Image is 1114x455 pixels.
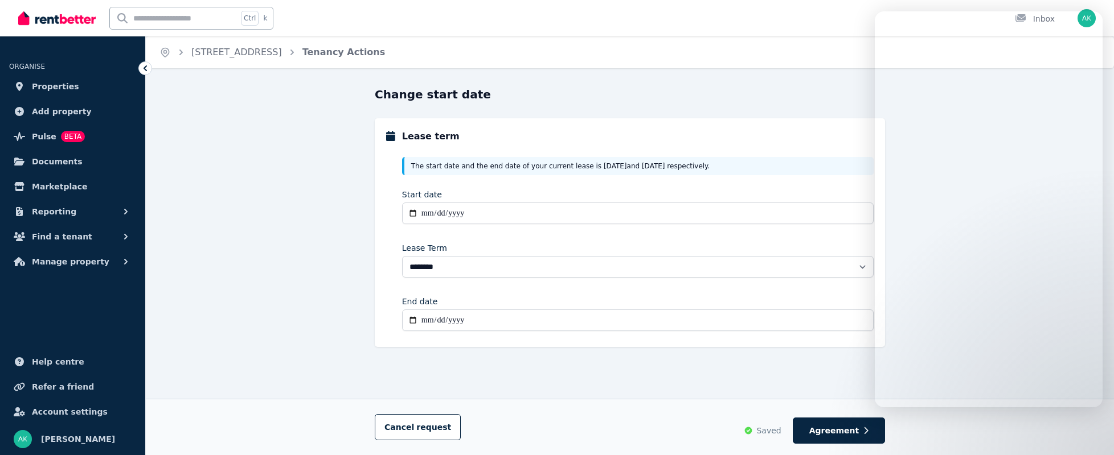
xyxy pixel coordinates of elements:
iframe: Intercom live chat [875,11,1103,407]
span: Manage property [32,255,109,268]
span: Ctrl [241,11,259,26]
span: Agreement [809,425,859,436]
button: Manage property [9,250,136,273]
a: PulseBETA [9,125,136,148]
div: The start date and the end date of your current lease is [DATE] and [DATE] respectively. [402,157,874,175]
span: ORGANISE [9,63,45,71]
span: Cancel [384,423,451,432]
a: Help centre [9,350,136,373]
a: Properties [9,75,136,98]
nav: Breadcrumb [146,36,399,68]
button: Find a tenant [9,225,136,248]
span: BETA [61,131,85,142]
span: Account settings [32,405,108,419]
span: Marketplace [32,180,87,193]
h5: Lease term [402,130,460,143]
span: [PERSON_NAME] [41,432,115,446]
span: Saved [756,425,781,436]
label: End date [402,296,438,307]
span: Documents [32,155,83,168]
label: Lease Term [402,242,447,254]
span: Refer a friend [32,380,94,394]
a: Marketplace [9,175,136,198]
a: Documents [9,150,136,173]
span: Reporting [32,205,76,218]
a: Refer a friend [9,375,136,398]
span: k [263,14,267,23]
span: Find a tenant [32,230,92,243]
span: Help centre [32,355,84,369]
button: Cancelrequest [375,414,461,440]
iframe: Intercom live chat [1075,416,1103,444]
span: Pulse [32,130,56,143]
img: Adie Kriesl [14,430,32,448]
a: Tenancy Actions [302,47,386,57]
a: Account settings [9,400,136,423]
a: Add property [9,100,136,123]
img: RentBetter [18,10,96,27]
img: Adie Kriesl [1078,9,1096,27]
button: Reporting [9,200,136,223]
button: Agreement [793,417,885,444]
label: Start date [402,189,442,200]
span: request [416,421,451,433]
a: [STREET_ADDRESS] [191,47,282,57]
span: Properties [32,80,79,93]
span: Add property [32,105,92,118]
h2: Change start date [375,86,491,102]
